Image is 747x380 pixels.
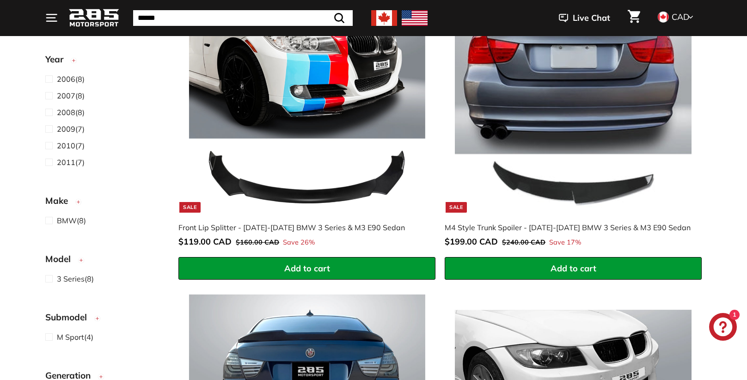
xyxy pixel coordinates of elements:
[45,250,164,273] button: Model
[445,236,498,247] span: $199.00 CAD
[178,222,426,233] div: Front Lip Splitter - [DATE]-[DATE] BMW 3 Series & M3 E90 Sedan
[236,238,279,246] span: $160.00 CAD
[57,74,75,84] span: 2006
[57,332,84,342] span: M Sport
[547,6,622,30] button: Live Chat
[178,236,232,247] span: $119.00 CAD
[57,215,86,226] span: (8)
[57,141,75,150] span: 2010
[57,123,85,135] span: (7)
[178,257,435,280] button: Add to cart
[133,10,353,26] input: Search
[57,274,85,283] span: 3 Series
[57,107,85,118] span: (8)
[502,238,545,246] span: $240.00 CAD
[57,74,85,85] span: (8)
[45,194,75,208] span: Make
[445,222,692,233] div: M4 Style Trunk Spoiler - [DATE]-[DATE] BMW 3 Series & M3 E90 Sedan
[57,331,93,343] span: (4)
[179,202,201,213] div: Sale
[45,53,70,66] span: Year
[57,216,77,225] span: BMW
[45,308,164,331] button: Submodel
[446,202,467,213] div: Sale
[57,90,85,101] span: (8)
[57,140,85,151] span: (7)
[45,252,78,266] span: Model
[445,257,702,280] button: Add to cart
[549,238,581,248] span: Save 17%
[283,238,315,248] span: Save 26%
[672,12,689,22] span: CAD
[57,124,75,134] span: 2009
[57,108,75,117] span: 2008
[622,2,646,34] a: Cart
[284,263,330,274] span: Add to cart
[68,7,119,29] img: Logo_285_Motorsport_areodynamics_components
[706,313,740,343] inbox-online-store-chat: Shopify online store chat
[45,191,164,215] button: Make
[45,311,94,324] span: Submodel
[57,273,94,284] span: (8)
[57,91,75,100] span: 2007
[551,263,596,274] span: Add to cart
[57,157,85,168] span: (7)
[57,158,75,167] span: 2011
[45,50,164,73] button: Year
[573,12,610,24] span: Live Chat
